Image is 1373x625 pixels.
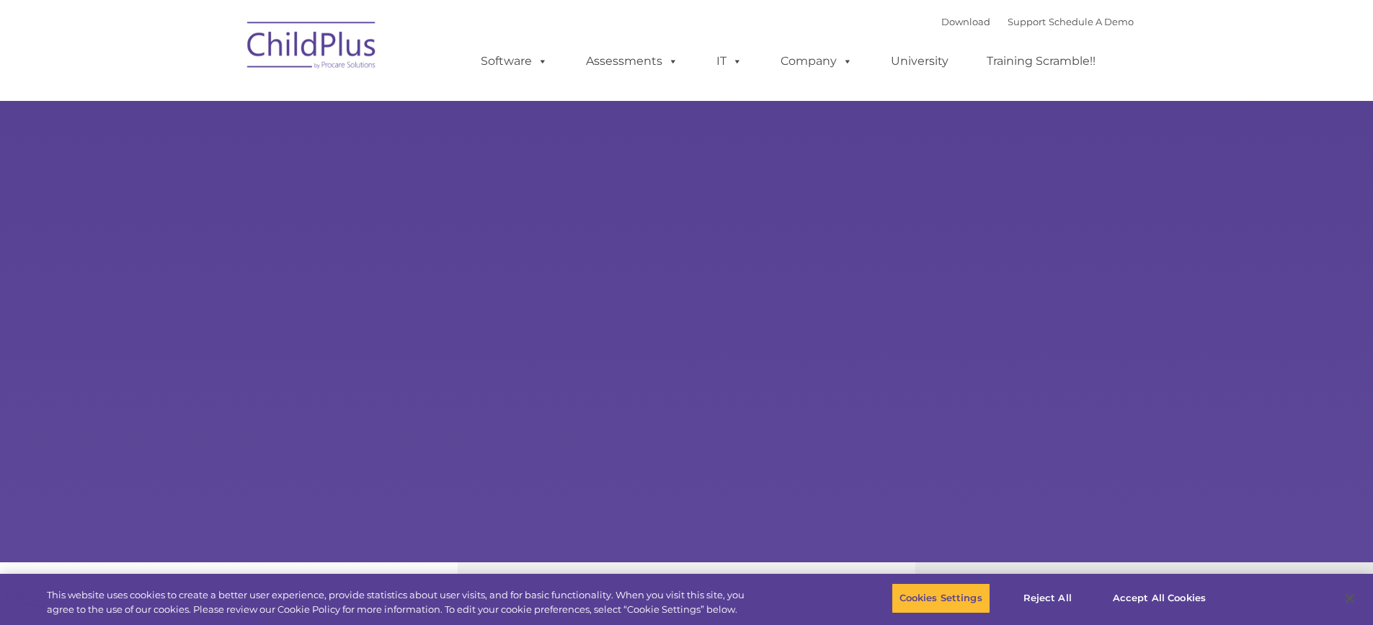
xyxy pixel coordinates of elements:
[1049,16,1134,27] a: Schedule A Demo
[1334,582,1366,614] button: Close
[1003,583,1093,613] button: Reject All
[876,47,963,76] a: University
[941,16,990,27] a: Download
[572,47,693,76] a: Assessments
[47,588,755,616] div: This website uses cookies to create a better user experience, provide statistics about user visit...
[892,583,990,613] button: Cookies Settings
[1105,583,1214,613] button: Accept All Cookies
[766,47,867,76] a: Company
[240,12,384,84] img: ChildPlus by Procare Solutions
[941,16,1134,27] font: |
[466,47,562,76] a: Software
[702,47,757,76] a: IT
[1008,16,1046,27] a: Support
[972,47,1110,76] a: Training Scramble!!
